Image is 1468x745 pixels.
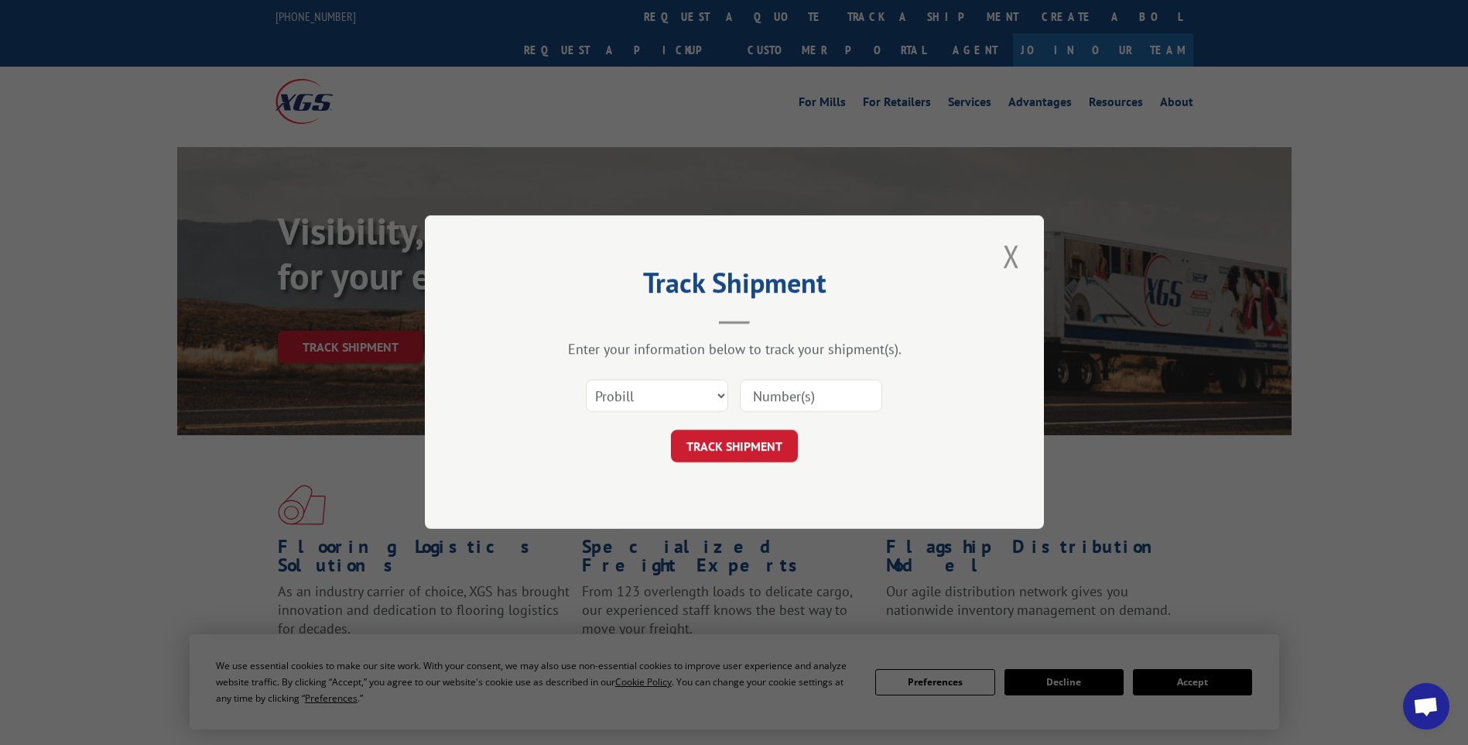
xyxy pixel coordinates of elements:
[671,431,798,463] button: TRACK SHIPMENT
[998,235,1025,277] button: Close modal
[740,380,882,413] input: Number(s)
[1403,683,1449,730] a: Open chat
[502,341,967,359] div: Enter your information below to track your shipment(s).
[502,272,967,301] h2: Track Shipment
